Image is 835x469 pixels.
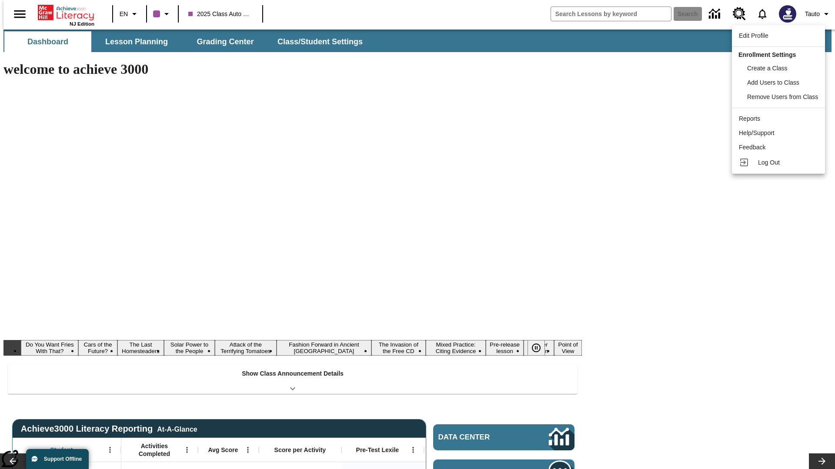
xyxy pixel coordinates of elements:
[747,93,818,100] span: Remove Users from Class
[747,79,799,86] span: Add Users to Class
[739,129,775,136] span: Help/Support
[739,32,768,39] span: Edit Profile
[739,115,760,122] span: Reports
[3,7,127,15] body: Maximum 600 characters Press Escape to exit toolbar Press Alt + F10 to reach toolbar
[739,144,765,151] span: Feedback
[738,51,796,58] span: Enrollment Settings
[747,65,788,72] span: Create a Class
[758,159,780,166] span: Log Out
